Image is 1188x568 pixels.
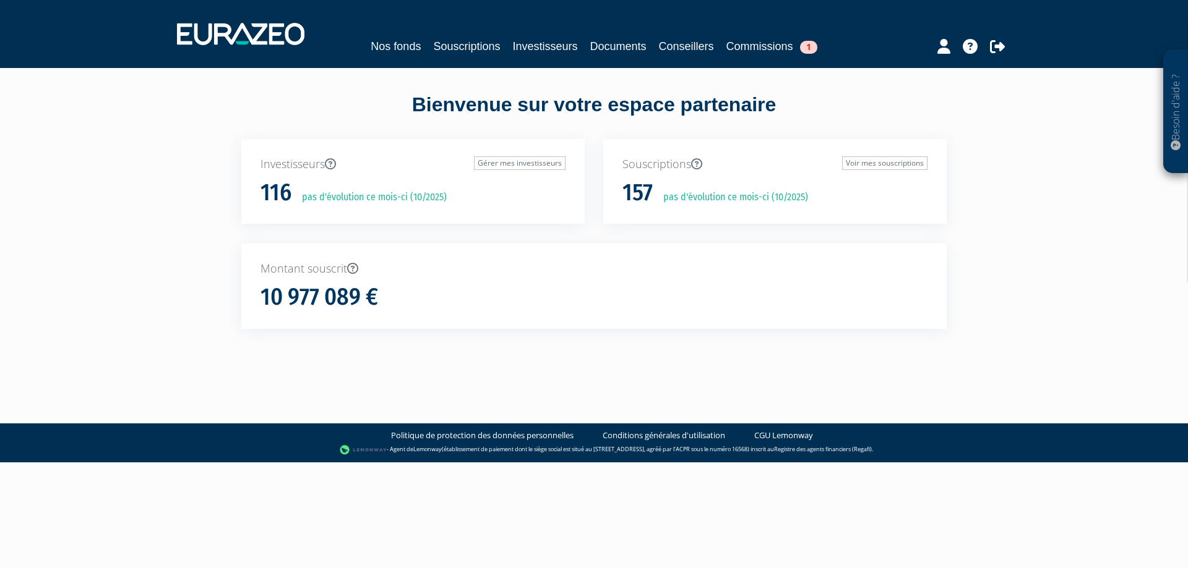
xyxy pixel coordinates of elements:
[371,38,421,55] a: Nos fonds
[512,38,577,55] a: Investisseurs
[774,445,872,453] a: Registre des agents financiers (Regafi)
[232,91,956,139] div: Bienvenue sur votre espace partenaire
[177,23,304,45] img: 1732889491-logotype_eurazeo_blanc_rvb.png
[726,38,817,55] a: Commissions1
[260,261,928,277] p: Montant souscrit
[12,444,1176,456] div: - Agent de (établissement de paiement dont le siège social est situé au [STREET_ADDRESS], agréé p...
[260,180,291,206] h1: 116
[754,430,813,441] a: CGU Lemonway
[622,156,928,172] p: Souscriptions
[433,38,500,55] a: Souscriptions
[659,38,714,55] a: Conseillers
[391,430,574,441] a: Politique de protection des données personnelles
[842,156,928,170] a: Voir mes souscriptions
[260,156,566,172] p: Investisseurs
[603,430,725,441] a: Conditions générales d'utilisation
[622,180,653,206] h1: 157
[340,444,387,456] img: logo-lemonway.png
[655,190,808,205] p: pas d'évolution ce mois-ci (10/2025)
[590,38,647,55] a: Documents
[474,156,566,170] a: Gérer mes investisseurs
[1169,56,1183,167] p: Besoin d'aide ?
[800,41,817,54] span: 1
[413,445,442,453] a: Lemonway
[260,284,378,310] h1: 10 977 089 €
[293,190,447,205] p: pas d'évolution ce mois-ci (10/2025)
